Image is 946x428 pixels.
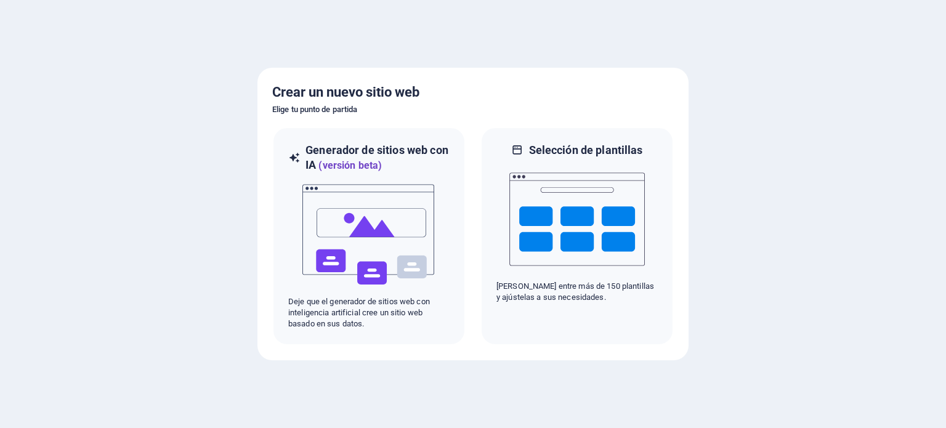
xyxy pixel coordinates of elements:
[272,105,357,114] font: Elige tu punto de partida
[272,127,466,345] div: Generador de sitios web con IA(versión beta)aiDeje que el generador de sitios web con inteligenci...
[496,281,654,302] font: [PERSON_NAME] entre más de 150 plantillas y ajústelas a sus necesidades.
[272,84,419,100] font: Crear un nuevo sitio web
[318,159,382,171] font: (versión beta)
[305,143,448,171] font: Generador de sitios web con IA
[529,143,643,156] font: Selección de plantillas
[288,297,430,328] font: Deje que el generador de sitios web con inteligencia artificial cree un sitio web basado en sus d...
[301,173,437,296] img: ai
[480,127,674,345] div: Selección de plantillas[PERSON_NAME] entre más de 150 plantillas y ajústelas a sus necesidades.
